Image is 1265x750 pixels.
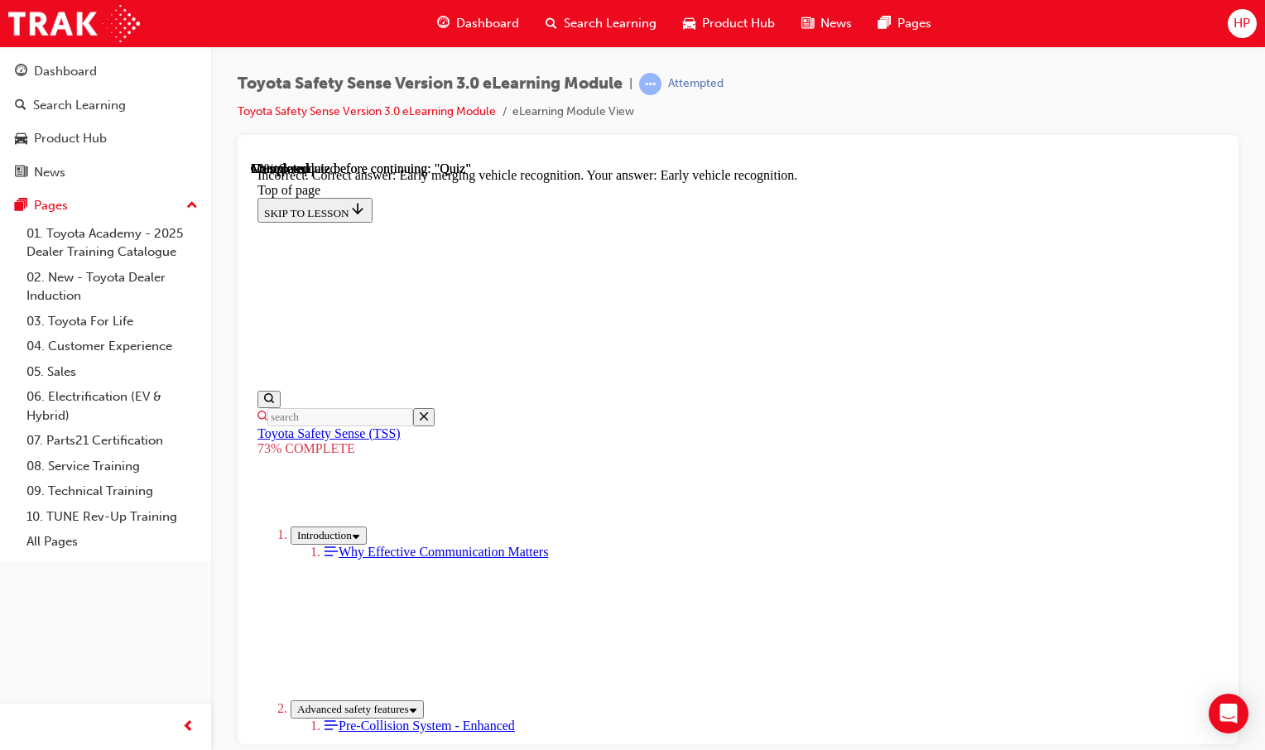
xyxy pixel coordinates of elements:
[7,229,30,247] button: Show search bar
[7,90,204,121] a: Search Learning
[546,13,557,34] span: search-icon
[7,22,968,36] div: Top of page
[182,717,195,738] span: prev-icon
[897,14,931,33] span: Pages
[20,309,204,334] a: 03. Toyota For Life
[670,7,788,41] a: car-iconProduct Hub
[20,265,204,309] a: 02. New - Toyota Dealer Induction
[7,7,968,22] div: Incorrect. Correct answer: Early merging vehicle recognition. Your answer: Early vehicle recognit...
[7,56,204,87] a: Dashboard
[532,7,670,41] a: search-iconSearch Learning
[15,99,26,113] span: search-icon
[1209,694,1248,733] div: Open Intercom Messenger
[20,384,204,428] a: 06. Electrification (EV & Hybrid)
[564,14,657,33] span: Search Learning
[801,13,814,34] span: news-icon
[15,199,27,214] span: pages-icon
[1228,9,1257,38] button: HP
[7,280,226,295] div: 73% COMPLETE
[437,13,450,34] span: guage-icon
[639,73,661,95] span: learningRecordVerb_ATTEMPT-icon
[865,7,945,41] a: pages-iconPages
[7,53,204,190] button: DashboardSearch LearningProduct HubNews
[1234,14,1250,33] span: HP
[34,196,68,215] div: Pages
[424,7,532,41] a: guage-iconDashboard
[238,104,496,118] a: Toyota Safety Sense Version 3.0 eLearning Module
[17,247,162,265] input: Search
[788,7,865,41] a: news-iconNews
[702,14,775,33] span: Product Hub
[820,14,852,33] span: News
[13,46,115,58] span: SKIP TO LESSON
[878,13,891,34] span: pages-icon
[15,65,27,79] span: guage-icon
[7,190,204,221] button: Pages
[456,14,519,33] span: Dashboard
[20,478,204,504] a: 09. Technical Training
[7,265,150,279] a: Toyota Safety Sense (TSS)
[20,504,204,530] a: 10. TUNE Rev-Up Training
[20,454,204,479] a: 08. Service Training
[8,5,140,42] img: Trak
[238,75,623,94] span: Toyota Safety Sense Version 3.0 eLearning Module
[20,428,204,454] a: 07. Parts21 Certification
[683,13,695,34] span: car-icon
[34,163,65,182] div: News
[162,247,184,265] button: Close the search form
[34,62,97,81] div: Dashboard
[40,539,173,557] button: Toggle section: Advanced safety features
[46,541,158,554] span: Advanced safety features
[15,166,27,180] span: news-icon
[7,36,122,61] button: SKIP TO LESSON
[34,129,107,148] div: Product Hub
[7,123,204,154] a: Product Hub
[186,195,198,217] span: up-icon
[33,96,126,115] div: Search Learning
[7,157,204,188] a: News
[629,75,632,94] span: |
[40,365,116,383] button: Toggle section: Introduction
[20,359,204,385] a: 05. Sales
[512,103,634,122] li: eLearning Module View
[46,368,101,380] span: Introduction
[15,132,27,147] span: car-icon
[668,76,724,92] div: Attempted
[20,334,204,359] a: 04. Customer Experience
[20,221,204,265] a: 01. Toyota Academy - 2025 Dealer Training Catalogue
[20,529,204,555] a: All Pages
